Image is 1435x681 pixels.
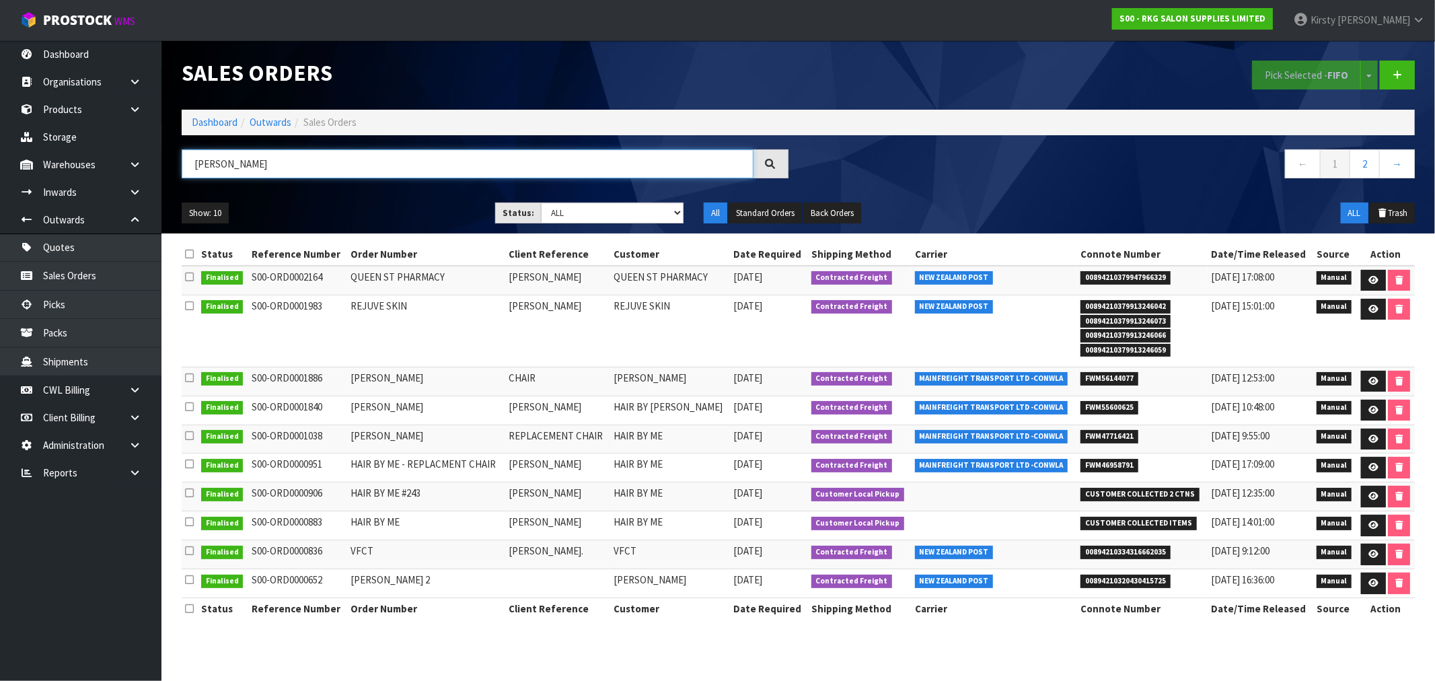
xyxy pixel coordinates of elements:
[915,459,1068,472] span: MAINFREIGHT TRANSPORT LTD -CONWLA
[610,367,731,396] td: [PERSON_NAME]
[505,454,610,482] td: [PERSON_NAME]
[1077,244,1208,265] th: Connote Number
[348,598,506,620] th: Order Number
[1080,315,1171,328] span: 00894210379913246073
[808,598,912,620] th: Shipping Method
[348,266,506,295] td: QUEEN ST PHARMACY
[201,488,244,501] span: Finalised
[248,266,347,295] td: S00-ORD0002164
[915,300,994,314] span: NEW ZEALAND POST
[1077,598,1208,620] th: Connote Number
[505,244,610,265] th: Client Reference
[730,598,807,620] th: Date Required
[1211,299,1274,312] span: [DATE] 15:01:00
[1211,271,1274,283] span: [DATE] 17:08:00
[248,569,347,598] td: S00-ORD0000652
[733,573,762,586] span: [DATE]
[348,295,506,367] td: REJUVE SKIN
[182,203,229,224] button: Show: 10
[1317,517,1352,530] span: Manual
[811,401,893,415] span: Contracted Freight
[733,429,762,442] span: [DATE]
[505,425,610,454] td: REPLACEMENT CHAIR
[1080,575,1171,588] span: 00894210320430415725
[610,295,731,367] td: REJUVE SKIN
[811,459,893,472] span: Contracted Freight
[1211,544,1270,557] span: [DATE] 9:12:00
[505,540,610,569] td: [PERSON_NAME].
[348,569,506,598] td: [PERSON_NAME] 2
[20,11,37,28] img: cube-alt.png
[182,149,753,178] input: Search sales orders
[1211,400,1274,413] span: [DATE] 10:48:00
[1317,372,1352,386] span: Manual
[733,400,762,413] span: [DATE]
[1080,300,1171,314] span: 00894210379913246042
[348,454,506,482] td: HAIR BY ME - REPLACMENT CHAIR
[610,598,731,620] th: Customer
[1080,488,1200,501] span: CUSTOMER COLLECTED 2 CTNS
[808,244,912,265] th: Shipping Method
[1080,546,1171,559] span: 00894210334316662035
[1211,429,1270,442] span: [DATE] 9:55:00
[1080,459,1138,472] span: FWM46958791
[1317,459,1352,472] span: Manual
[915,546,994,559] span: NEW ZEALAND POST
[201,372,244,386] span: Finalised
[505,295,610,367] td: [PERSON_NAME]
[505,266,610,295] td: [PERSON_NAME]
[248,454,347,482] td: S00-ORD0000951
[198,244,248,265] th: Status
[505,367,610,396] td: CHAIR
[811,546,893,559] span: Contracted Freight
[730,244,807,265] th: Date Required
[1080,430,1138,443] span: FWM47716421
[182,61,788,85] h1: Sales Orders
[733,299,762,312] span: [DATE]
[811,271,893,285] span: Contracted Freight
[248,425,347,454] td: S00-ORD0001038
[348,511,506,540] td: HAIR BY ME
[1327,69,1348,81] strong: FIFO
[915,372,1068,386] span: MAINFREIGHT TRANSPORT LTD -CONWLA
[248,540,347,569] td: S00-ORD0000836
[248,295,347,367] td: S00-ORD0001983
[348,540,506,569] td: VFCT
[915,575,994,588] span: NEW ZEALAND POST
[43,11,112,29] span: ProStock
[250,116,291,129] a: Outwards
[1080,372,1138,386] span: FWM56144077
[303,116,357,129] span: Sales Orders
[811,300,893,314] span: Contracted Freight
[505,396,610,425] td: [PERSON_NAME]
[348,425,506,454] td: [PERSON_NAME]
[811,488,905,501] span: Customer Local Pickup
[1080,329,1171,343] span: 00894210379913246066
[733,544,762,557] span: [DATE]
[192,116,237,129] a: Dashboard
[1317,271,1352,285] span: Manual
[811,430,893,443] span: Contracted Freight
[733,487,762,499] span: [DATE]
[912,598,1078,620] th: Carrier
[915,401,1068,415] span: MAINFREIGHT TRANSPORT LTD -CONWLA
[1379,149,1415,178] a: →
[248,396,347,425] td: S00-ORD0001840
[811,372,893,386] span: Contracted Freight
[733,458,762,470] span: [DATE]
[1317,401,1352,415] span: Manual
[1337,13,1410,26] span: [PERSON_NAME]
[610,425,731,454] td: HAIR BY ME
[1370,203,1415,224] button: Trash
[1252,61,1361,89] button: Pick Selected -FIFO
[1112,8,1273,30] a: S00 - RKG SALON SUPPLIES LIMITED
[505,482,610,511] td: [PERSON_NAME]
[201,300,244,314] span: Finalised
[610,540,731,569] td: VFCT
[248,367,347,396] td: S00-ORD0001886
[1317,546,1352,559] span: Manual
[1350,149,1380,178] a: 2
[610,396,731,425] td: HAIR BY [PERSON_NAME]
[610,511,731,540] td: HAIR BY ME
[803,203,861,224] button: Back Orders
